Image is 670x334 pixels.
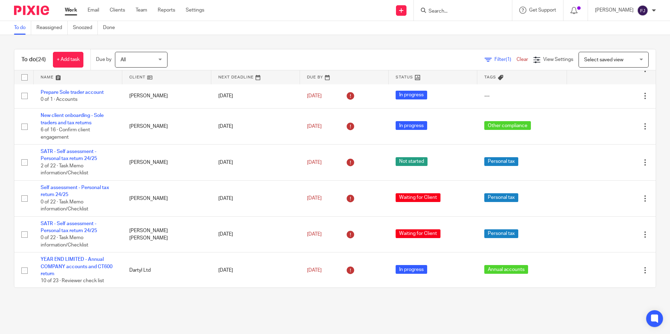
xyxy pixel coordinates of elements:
span: Annual accounts [484,265,528,274]
span: [DATE] [307,93,322,98]
span: Personal tax [484,193,518,202]
span: In progress [396,91,427,99]
span: [DATE] [307,124,322,129]
span: In progress [396,265,427,274]
td: [DATE] [211,252,300,288]
a: Email [88,7,99,14]
a: + Add task [53,52,83,68]
span: 0 of 1 · Accounts [41,97,77,102]
td: [PERSON_NAME] [122,180,211,216]
a: Work [65,7,77,14]
span: [DATE] [307,196,322,201]
h1: To do [21,56,46,63]
span: 2 of 22 · Task Memo information/Checklist [41,163,88,176]
span: 0 of 22 · Task Memo information/Checklist [41,200,88,212]
td: [PERSON_NAME] [PERSON_NAME] [122,216,211,252]
td: [PERSON_NAME] [122,145,211,181]
a: Clients [110,7,125,14]
a: Settings [186,7,204,14]
td: [DATE] [211,216,300,252]
input: Search [428,8,491,15]
a: Reassigned [36,21,68,35]
td: [DATE] [211,180,300,216]
span: Other compliance [484,121,531,130]
div: --- [484,92,560,99]
a: SATR - Self assessment - Personal tax return 24/25 [41,221,97,233]
span: Not started [396,157,428,166]
span: Personal tax [484,229,518,238]
td: [DATE] [211,145,300,181]
td: [PERSON_NAME] [122,109,211,145]
span: 10 of 23 · Reviewer check list [41,279,104,284]
span: All [121,57,126,62]
img: svg%3E [637,5,648,16]
span: 6 of 16 · Confirm client engagement [41,127,90,140]
p: [PERSON_NAME] [595,7,634,14]
a: YEAR END LIMITED - Annual COMPANY accounts and CT600 return [41,257,112,276]
a: Reports [158,7,175,14]
span: Select saved view [584,57,623,62]
a: Self assessment - Personal tax return 24/25 [41,185,109,197]
span: (24) [36,57,46,62]
td: [PERSON_NAME] [122,83,211,108]
p: Due by [96,56,111,63]
span: [DATE] [307,160,322,165]
span: (1) [506,57,511,62]
span: [DATE] [307,232,322,237]
a: SATR - Self assessment - Personal tax return 24/25 [41,149,97,161]
a: Done [103,21,120,35]
span: View Settings [543,57,573,62]
a: Snoozed [73,21,98,35]
span: [DATE] [307,268,322,273]
a: To do [14,21,31,35]
td: [DATE] [211,109,300,145]
span: Filter [494,57,517,62]
img: Pixie [14,6,49,15]
td: [DATE] [211,83,300,108]
a: Clear [517,57,528,62]
a: Team [136,7,147,14]
a: New client onboarding - Sole traders and tax returns [41,113,104,125]
td: Dartyl Ltd [122,252,211,288]
span: Tags [484,75,496,79]
a: Prepare Sole trader account [41,90,104,95]
span: In progress [396,121,427,130]
span: Personal tax [484,157,518,166]
span: Waiting for Client [396,193,440,202]
span: Waiting for Client [396,229,440,238]
span: 0 of 22 · Task Memo information/Checklist [41,236,88,248]
span: Get Support [529,8,556,13]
